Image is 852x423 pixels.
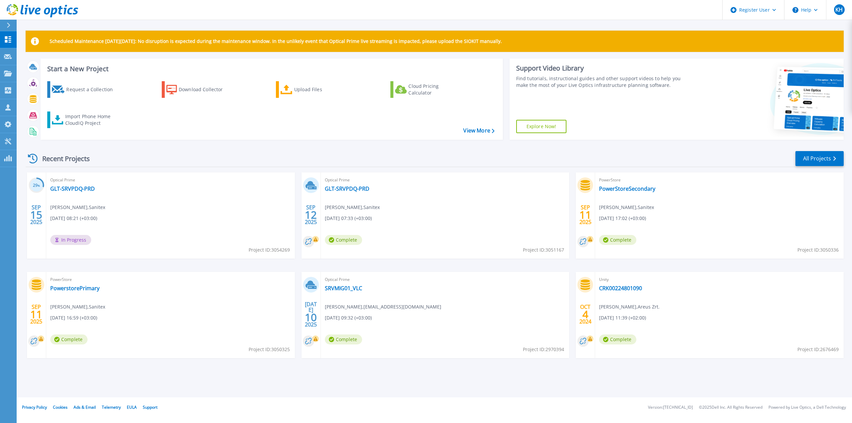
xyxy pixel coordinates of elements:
[768,405,846,410] li: Powered by Live Optics, a Dell Technology
[325,314,372,321] span: [DATE] 09:32 (+03:00)
[408,83,462,96] div: Cloud Pricing Calculator
[305,302,317,326] div: [DATE] 2025
[599,176,840,184] span: PowerStore
[38,184,40,187] span: %
[50,204,105,211] span: [PERSON_NAME] , Sanitex
[325,176,565,184] span: Optical Prime
[143,404,157,410] a: Support
[599,185,655,192] a: PowerStoreSecondary
[276,81,350,98] a: Upload Files
[795,151,844,166] a: All Projects
[50,314,97,321] span: [DATE] 16:59 (+03:00)
[797,246,839,254] span: Project ID: 3050336
[50,39,502,44] p: Scheduled Maintenance [DATE][DATE]: No disruption is expected during the maintenance window. In t...
[50,176,291,184] span: Optical Prime
[325,285,362,292] a: SRVMIG01_VLC
[648,405,693,410] li: Version: [TECHNICAL_ID]
[53,404,68,410] a: Cookies
[50,303,105,311] span: [PERSON_NAME] , Sanitex
[162,81,236,98] a: Download Collector
[579,302,592,326] div: OCT 2024
[325,185,369,192] a: GLT-SRVPDQ-PRD
[325,235,362,245] span: Complete
[599,314,646,321] span: [DATE] 11:39 (+02:00)
[102,404,121,410] a: Telemetry
[305,315,317,320] span: 10
[179,83,232,96] div: Download Collector
[463,127,494,134] a: View More
[390,81,465,98] a: Cloud Pricing Calculator
[599,215,646,222] span: [DATE] 17:02 (+03:00)
[30,302,43,326] div: SEP 2025
[599,285,642,292] a: CRK00224801090
[30,312,42,317] span: 11
[30,212,42,218] span: 15
[516,75,689,89] div: Find tutorials, instructional guides and other support videos to help you make the most of your L...
[65,113,117,126] div: Import Phone Home CloudIQ Project
[249,346,290,353] span: Project ID: 3050325
[599,276,840,283] span: Unity
[127,404,137,410] a: EULA
[325,334,362,344] span: Complete
[599,204,654,211] span: [PERSON_NAME] , Sanitex
[50,276,291,283] span: PowerStore
[26,150,99,167] div: Recent Projects
[74,404,96,410] a: Ads & Email
[523,346,564,353] span: Project ID: 2970394
[325,204,380,211] span: [PERSON_NAME] , Sanitex
[47,81,121,98] a: Request a Collection
[582,312,588,317] span: 4
[66,83,119,96] div: Request a Collection
[50,215,97,222] span: [DATE] 08:21 (+03:00)
[516,64,689,73] div: Support Video Library
[50,334,88,344] span: Complete
[325,276,565,283] span: Optical Prime
[579,212,591,218] span: 11
[599,334,636,344] span: Complete
[699,405,762,410] li: © 2025 Dell Inc. All Rights Reserved
[30,203,43,227] div: SEP 2025
[516,120,567,133] a: Explore Now!
[797,346,839,353] span: Project ID: 2676469
[599,235,636,245] span: Complete
[325,215,372,222] span: [DATE] 07:33 (+03:00)
[835,7,843,12] span: KH
[50,285,100,292] a: PowerstorePrimary
[22,404,47,410] a: Privacy Policy
[599,303,660,311] span: [PERSON_NAME] , Areus Zrt.
[294,83,347,96] div: Upload Files
[249,246,290,254] span: Project ID: 3054269
[29,182,44,189] h3: 29
[50,235,91,245] span: In Progress
[50,185,95,192] a: GLT-SRVPDQ-PRD
[305,212,317,218] span: 12
[305,203,317,227] div: SEP 2025
[523,246,564,254] span: Project ID: 3051167
[47,65,494,73] h3: Start a New Project
[325,303,441,311] span: [PERSON_NAME] , [EMAIL_ADDRESS][DOMAIN_NAME]
[579,203,592,227] div: SEP 2025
